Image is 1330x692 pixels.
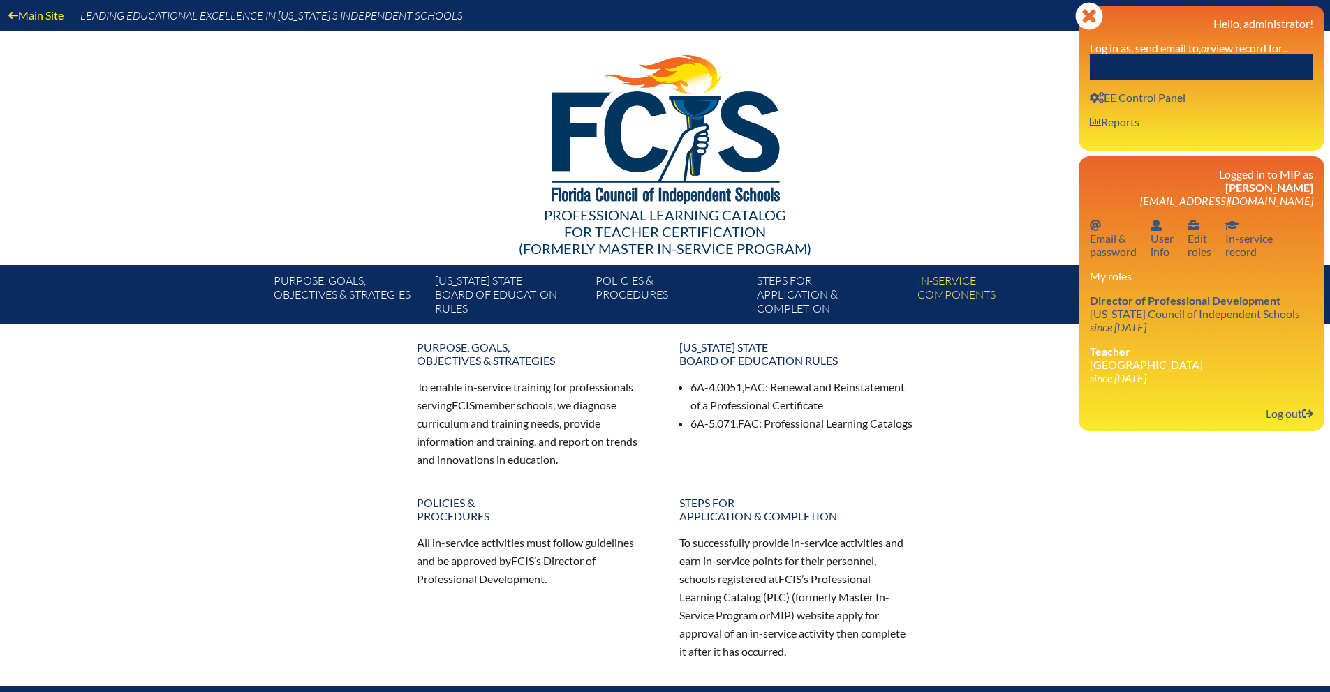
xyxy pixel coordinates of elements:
span: [EMAIL_ADDRESS][DOMAIN_NAME] [1140,194,1313,207]
svg: Email password [1090,220,1101,231]
svg: User info [1090,116,1101,128]
a: Purpose, goals,objectives & strategies [408,335,660,373]
a: User infoReports [1084,112,1145,131]
a: Steps forapplication & completion [751,271,912,324]
a: User infoEditroles [1182,216,1217,261]
svg: User info [1151,220,1162,231]
a: In-servicecomponents [912,271,1072,324]
a: Steps forapplication & completion [671,490,922,528]
h3: My roles [1090,269,1313,283]
li: [GEOGRAPHIC_DATA] [1090,345,1313,384]
a: Director of Professional Development [US_STATE] Council of Independent Schools since [DATE] [1084,291,1306,336]
span: [PERSON_NAME] [1225,181,1313,194]
p: All in-service activities must follow guidelines and be approved by ’s Director of Professional D... [417,534,651,588]
span: PLC [767,590,786,603]
span: FAC [738,416,759,430]
a: In-service recordIn-servicerecord [1220,216,1278,261]
i: since [DATE] [1090,371,1146,384]
h3: Logged in to MIP as [1090,167,1313,207]
i: or [1201,41,1211,54]
span: MIP [770,608,791,622]
span: FCIS [452,398,475,412]
a: Purpose, goals,objectives & strategies [268,271,429,324]
p: To successfully provide in-service activities and earn in-service points for their personnel, sch... [679,534,914,660]
span: FCIS [778,572,801,585]
a: Policies &Procedures [590,271,751,324]
li: 6A-4.0051, : Renewal and Reinstatement of a Professional Certificate [690,378,914,414]
svg: User info [1188,220,1199,231]
div: Professional Learning Catalog (formerly Master In-service Program) [263,206,1067,257]
a: User infoEE Control Panel [1084,88,1191,107]
span: Director of Professional Development [1090,294,1280,307]
li: 6A-5.071, : Professional Learning Catalogs [690,414,914,433]
svg: Log out [1302,408,1313,419]
a: User infoUserinfo [1145,216,1179,261]
span: for Teacher Certification [564,223,766,240]
img: FCISlogo221.eps [521,31,809,221]
label: Log in as, send email to, view record for... [1090,41,1288,54]
span: FCIS [511,554,534,567]
a: Main Site [3,6,69,24]
h3: Hello, administrator! [1090,17,1313,30]
a: [US_STATE] StateBoard of Education rules [671,335,922,373]
span: Teacher [1090,345,1130,358]
p: To enable in-service training for professionals serving member schools, we diagnose curriculum an... [417,378,651,468]
a: Log outLog out [1260,404,1319,423]
a: Policies &Procedures [408,490,660,528]
a: Email passwordEmail &password [1084,216,1142,261]
span: FAC [744,380,765,393]
svg: Close [1075,2,1103,30]
a: [US_STATE] StateBoard of Education rules [429,271,590,324]
svg: User info [1090,92,1104,103]
i: since [DATE] [1090,320,1146,333]
svg: In-service record [1225,220,1239,231]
